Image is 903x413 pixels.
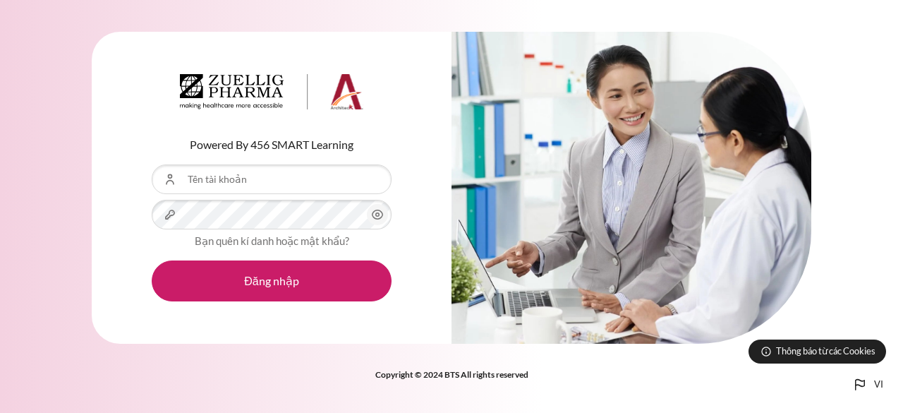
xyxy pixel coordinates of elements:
span: vi [874,378,883,392]
input: Tên tài khoản [152,164,392,194]
img: Architeck [180,74,363,109]
button: Thông báo từ các Cookies [749,340,886,364]
span: Thông báo từ các Cookies [776,345,875,358]
p: Powered By 456 SMART Learning [152,136,392,153]
button: Đăng nhập [152,261,392,301]
a: Architeck [180,74,363,115]
a: Bạn quên kí danh hoặc mật khẩu? [195,234,349,247]
strong: Copyright © 2024 BTS All rights reserved [375,369,528,380]
button: Languages [846,371,889,399]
